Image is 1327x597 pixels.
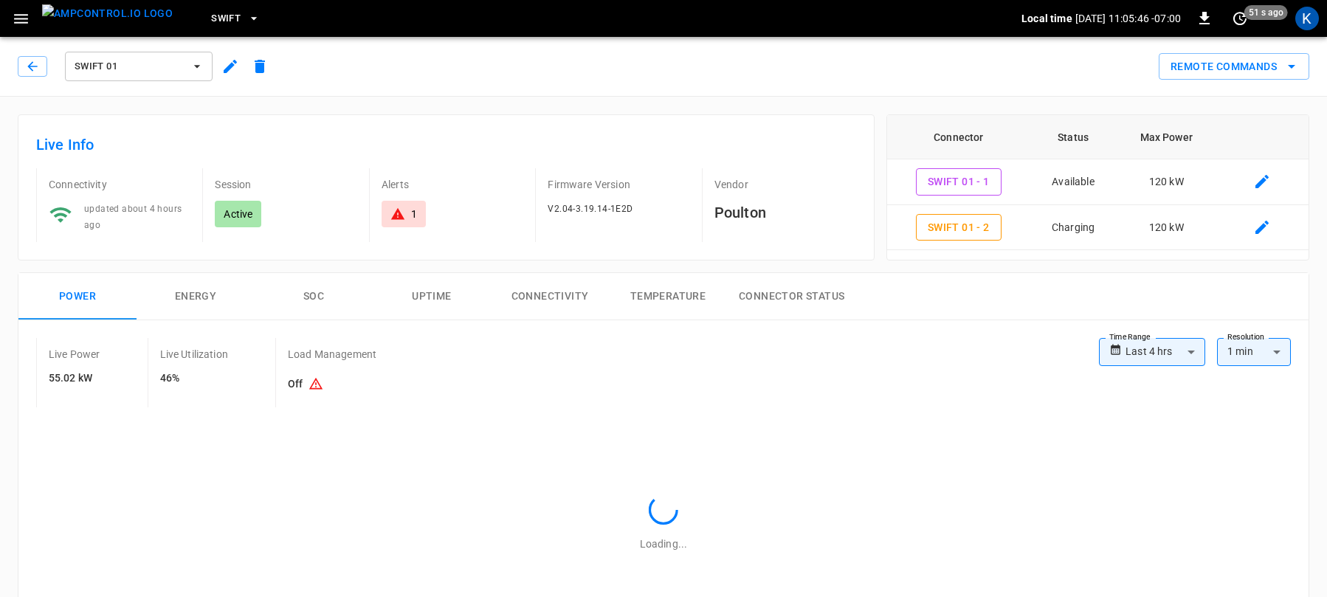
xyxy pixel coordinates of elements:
button: Connector Status [727,273,856,320]
div: 1 [411,207,417,221]
p: Alerts [382,177,523,192]
button: Temperature [609,273,727,320]
h6: Live Info [36,133,856,156]
button: Swift 01 [65,52,213,81]
p: [DATE] 11:05:46 -07:00 [1075,11,1181,26]
div: profile-icon [1295,7,1319,30]
p: Active [224,207,252,221]
button: Remote Commands [1159,53,1309,80]
span: Loading... [640,538,687,550]
h6: 46% [160,370,228,387]
td: 120 kW [1117,205,1216,251]
th: Status [1030,115,1117,159]
p: Live Power [49,347,100,362]
h6: Off [288,370,376,398]
button: Energy [137,273,255,320]
th: Max Power [1117,115,1216,159]
span: updated about 4 hours ago [84,204,182,230]
button: Existing capacity schedules won’t take effect because Load Management is turned off. To activate ... [303,370,329,398]
p: Connectivity [49,177,190,192]
div: Last 4 hrs [1126,338,1205,366]
h6: Poulton [714,201,856,224]
label: Resolution [1227,331,1264,343]
table: connector table [887,115,1309,250]
div: remote commands options [1159,53,1309,80]
button: Uptime [373,273,491,320]
span: Swift [211,10,241,27]
p: Load Management [288,347,376,362]
label: Time Range [1109,331,1151,343]
button: Connectivity [491,273,609,320]
p: Vendor [714,177,856,192]
span: Swift 01 [75,58,184,75]
div: 1 min [1217,338,1291,366]
p: Live Utilization [160,347,228,362]
td: 120 kW [1117,159,1216,205]
p: Firmware Version [548,177,689,192]
p: Session [215,177,356,192]
button: Swift 01 - 2 [916,214,1002,241]
td: Charging [1030,205,1117,251]
p: Local time [1021,11,1072,26]
button: Swift [205,4,266,33]
button: Power [18,273,137,320]
button: SOC [255,273,373,320]
th: Connector [887,115,1030,159]
td: Available [1030,159,1117,205]
h6: 55.02 kW [49,370,100,387]
span: V2.04-3.19.14-1E2D [548,204,633,214]
span: 51 s ago [1244,5,1288,20]
img: ampcontrol.io logo [42,4,173,23]
button: set refresh interval [1228,7,1252,30]
button: Swift 01 - 1 [916,168,1002,196]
